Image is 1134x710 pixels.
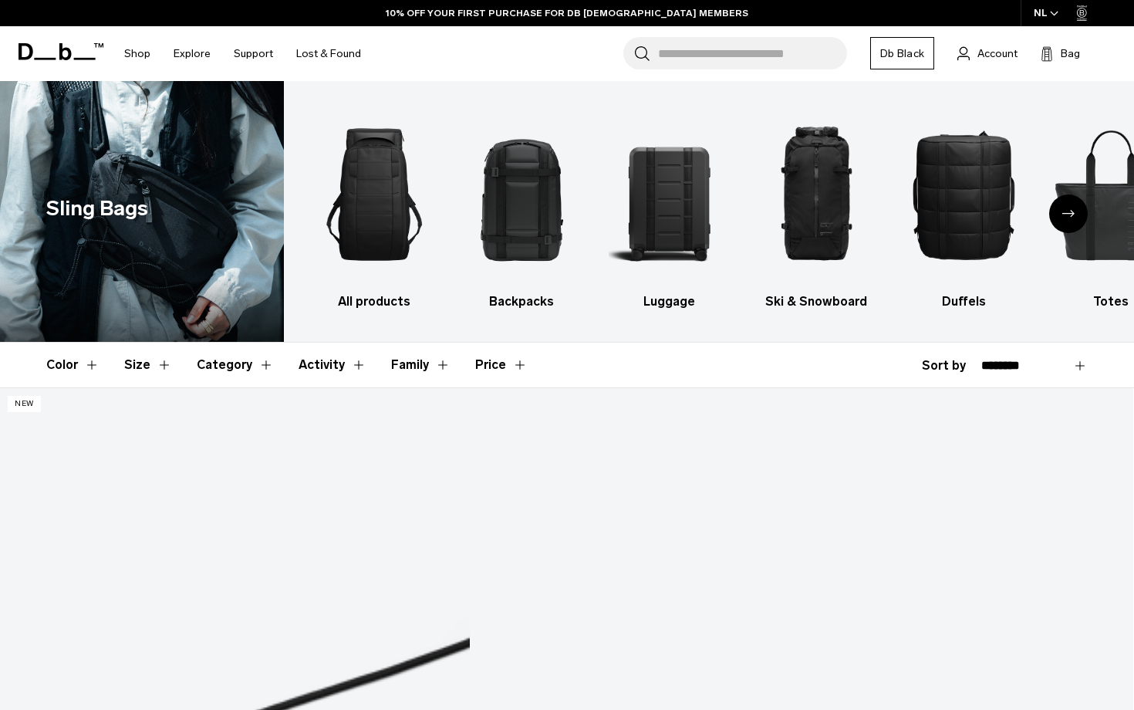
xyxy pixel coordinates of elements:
li: 3 / 10 [609,104,729,311]
h3: All products [315,292,435,311]
a: Db All products [315,104,435,311]
button: Toggle Filter [124,343,172,387]
button: Toggle Price [475,343,528,387]
button: Bag [1041,44,1080,63]
h3: Luggage [609,292,729,311]
img: Db [315,104,435,285]
nav: Main Navigation [113,26,373,81]
li: 2 / 10 [461,104,582,311]
a: Explore [174,26,211,81]
span: Bag [1061,46,1080,62]
h3: Duffels [903,292,1024,311]
a: Account [957,44,1018,63]
div: Next slide [1049,194,1088,233]
li: 1 / 10 [315,104,435,311]
a: Lost & Found [296,26,361,81]
a: Db Luggage [609,104,729,311]
button: Toggle Filter [197,343,274,387]
a: Db Ski & Snowboard [756,104,876,311]
img: Db [903,104,1024,285]
img: Db [609,104,729,285]
a: 10% OFF YOUR FIRST PURCHASE FOR DB [DEMOGRAPHIC_DATA] MEMBERS [386,6,748,20]
p: New [8,396,41,412]
button: Toggle Filter [299,343,366,387]
li: 5 / 10 [903,104,1024,311]
a: Shop [124,26,150,81]
li: 4 / 10 [756,104,876,311]
img: Db [461,104,582,285]
button: Toggle Filter [46,343,100,387]
button: Toggle Filter [391,343,451,387]
a: Support [234,26,273,81]
h3: Ski & Snowboard [756,292,876,311]
img: Db [756,104,876,285]
h3: Backpacks [461,292,582,311]
a: Db Black [870,37,934,69]
h1: Sling Bags [46,193,148,225]
a: Db Backpacks [461,104,582,311]
span: Account [977,46,1018,62]
a: Db Duffels [903,104,1024,311]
